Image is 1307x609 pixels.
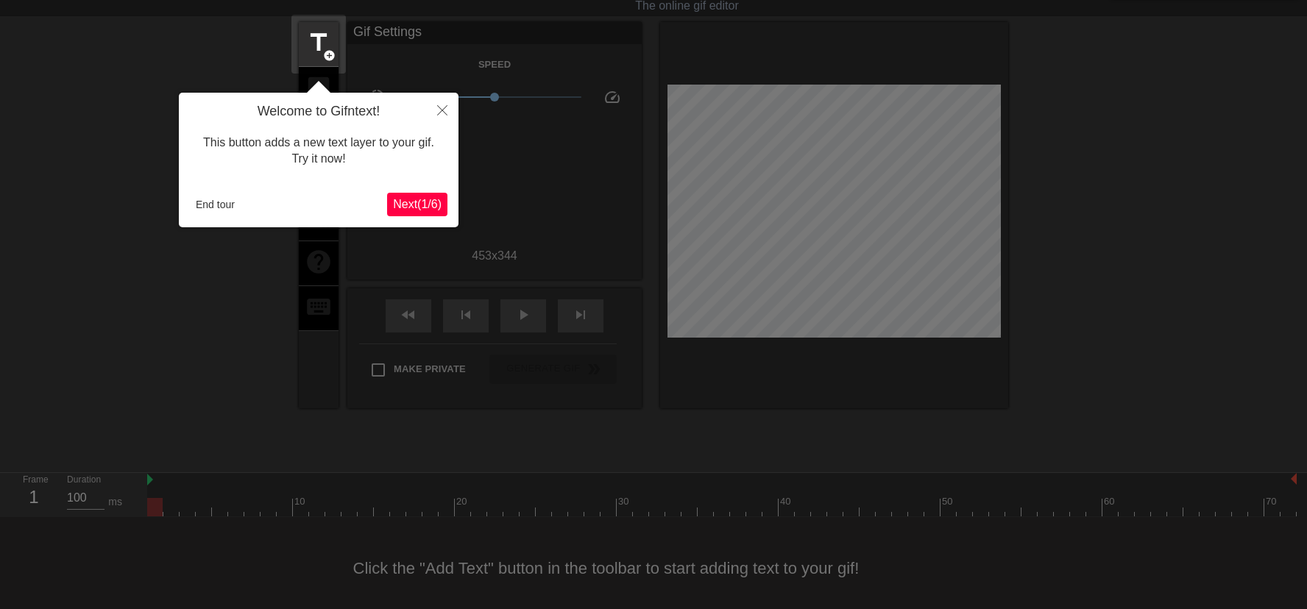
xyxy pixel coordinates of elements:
[190,120,447,182] div: This button adds a new text layer to your gif. Try it now!
[393,198,442,210] span: Next ( 1 / 6 )
[387,193,447,216] button: Next
[426,93,458,127] button: Close
[190,104,447,120] h4: Welcome to Gifntext!
[190,193,241,216] button: End tour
